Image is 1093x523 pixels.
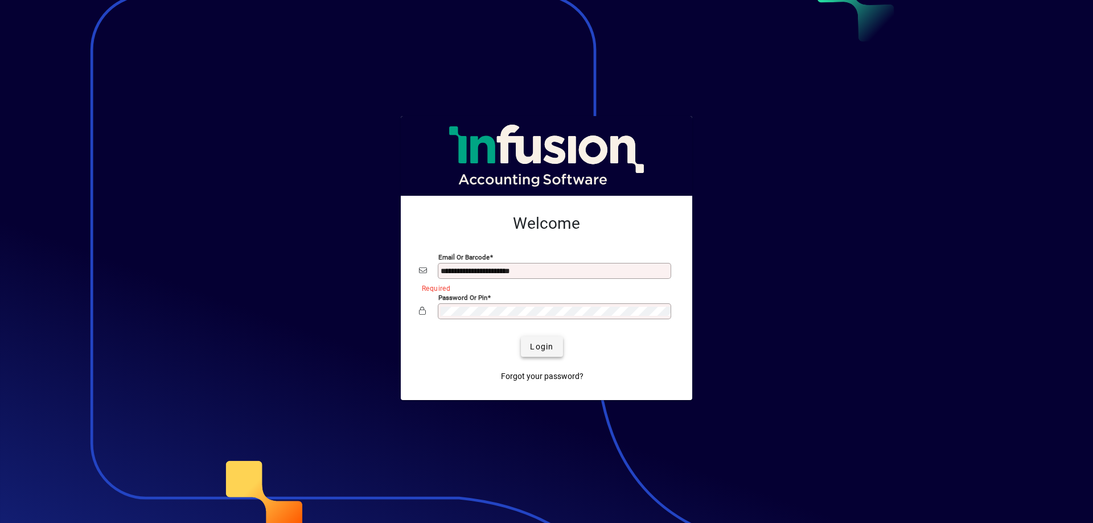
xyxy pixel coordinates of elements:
[521,336,562,357] button: Login
[496,366,588,386] a: Forgot your password?
[530,341,553,353] span: Login
[422,282,665,294] mat-error: Required
[438,253,490,261] mat-label: Email or Barcode
[419,214,674,233] h2: Welcome
[501,370,584,382] span: Forgot your password?
[438,294,487,302] mat-label: Password or Pin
